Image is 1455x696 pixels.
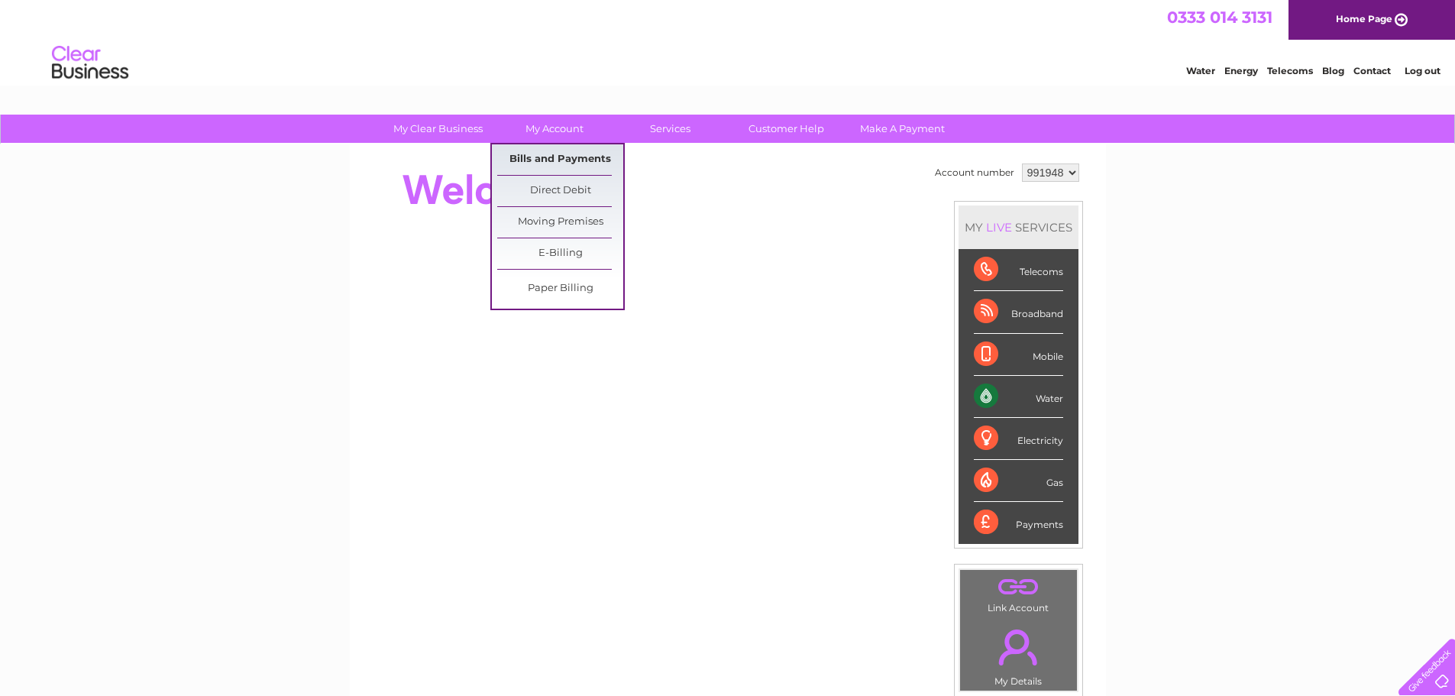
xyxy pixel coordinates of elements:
[959,569,1078,617] td: Link Account
[1167,8,1272,27] a: 0333 014 3131
[1353,65,1391,76] a: Contact
[974,291,1063,333] div: Broadband
[974,334,1063,376] div: Mobile
[723,115,849,143] a: Customer Help
[497,274,623,304] a: Paper Billing
[974,460,1063,502] div: Gas
[367,8,1089,74] div: Clear Business is a trading name of Verastar Limited (registered in [GEOGRAPHIC_DATA] No. 3667643...
[964,620,1073,674] a: .
[983,220,1015,235] div: LIVE
[607,115,733,143] a: Services
[1322,65,1344,76] a: Blog
[497,207,623,238] a: Moving Premises
[959,617,1078,691] td: My Details
[974,502,1063,543] div: Payments
[974,249,1063,291] div: Telecoms
[959,206,1078,249] div: MY SERVICES
[497,144,623,175] a: Bills and Payments
[375,115,501,143] a: My Clear Business
[1224,65,1258,76] a: Energy
[51,40,129,86] img: logo.png
[964,574,1073,601] a: .
[491,115,617,143] a: My Account
[931,160,1018,186] td: Account number
[1186,65,1215,76] a: Water
[974,418,1063,460] div: Electricity
[1267,65,1313,76] a: Telecoms
[497,176,623,206] a: Direct Debit
[1405,65,1440,76] a: Log out
[497,238,623,269] a: E-Billing
[839,115,965,143] a: Make A Payment
[974,376,1063,418] div: Water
